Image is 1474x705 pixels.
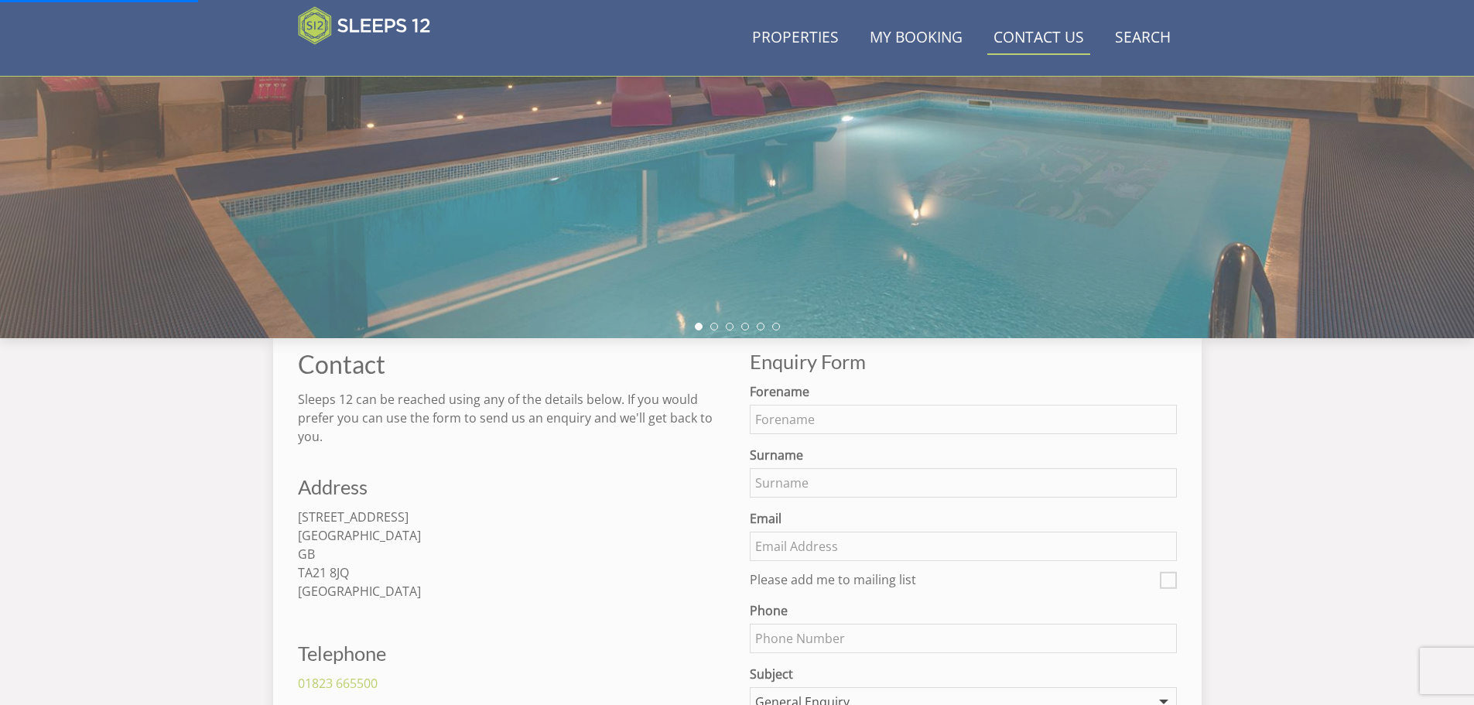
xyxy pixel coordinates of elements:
h1: Contact [298,351,725,378]
h2: Enquiry Form [750,351,1177,372]
a: My Booking [864,21,969,56]
iframe: Customer reviews powered by Trustpilot [290,54,453,67]
input: Forename [750,405,1177,434]
label: Please add me to mailing list [750,573,1154,590]
label: Email [750,509,1177,528]
label: Subject [750,665,1177,683]
a: 01823 665500 [298,675,378,692]
p: Sleeps 12 can be reached using any of the details below. If you would prefer you can use the form... [298,390,725,446]
label: Surname [750,446,1177,464]
a: Search [1109,21,1177,56]
a: Properties [746,21,845,56]
a: Contact Us [987,21,1090,56]
label: Phone [750,601,1177,620]
input: Email Address [750,532,1177,561]
h2: Telephone [298,642,499,664]
p: [STREET_ADDRESS] [GEOGRAPHIC_DATA] GB TA21 8JQ [GEOGRAPHIC_DATA] [298,508,725,601]
h2: Address [298,476,725,498]
input: Surname [750,468,1177,498]
img: Sleeps 12 [298,6,431,45]
input: Phone Number [750,624,1177,653]
label: Forename [750,382,1177,401]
